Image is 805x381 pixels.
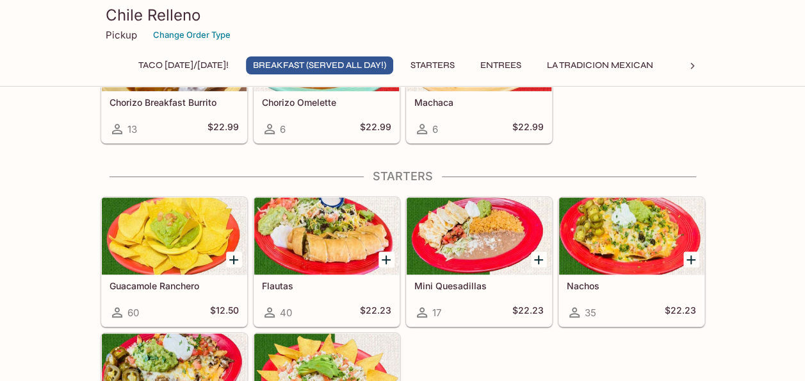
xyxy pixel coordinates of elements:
span: 60 [127,307,139,319]
button: Tacos [671,56,728,74]
div: Mini Quesadillas [407,198,551,275]
button: Change Order Type [147,25,236,45]
h5: $22.23 [512,305,544,320]
h5: Flautas [262,280,391,291]
button: La Tradicion Mexican [540,56,660,74]
span: 17 [432,307,441,319]
h5: $22.99 [512,121,544,137]
button: Add Guacamole Ranchero [226,251,242,267]
h5: $12.50 [210,305,239,320]
h5: Machaca [414,97,544,108]
h5: $22.23 [360,305,391,320]
button: Add Mini Quesadillas [531,251,547,267]
h5: Guacamole Ranchero [110,280,239,291]
div: Flautas [254,198,399,275]
button: Entrees [472,56,530,74]
div: Machaca [407,14,551,91]
button: Breakfast (Served ALL DAY!) [246,56,393,74]
button: Taco [DATE]/[DATE]! [131,56,236,74]
div: Guacamole Ranchero [102,198,247,275]
span: 6 [280,123,286,135]
h4: Starters [101,169,705,183]
button: Starters [403,56,462,74]
a: Guacamole Ranchero60$12.50 [101,197,247,326]
div: Nachos [559,198,704,275]
h5: Mini Quesadillas [414,280,544,291]
h3: Chile Relleno [106,5,700,25]
div: Chorizo Breakfast Burrito [102,14,247,91]
a: Mini Quesadillas17$22.23 [406,197,552,326]
h5: Chorizo Breakfast Burrito [110,97,239,108]
h5: $22.99 [207,121,239,137]
h5: $22.99 [360,121,391,137]
div: Chorizo Omelette [254,14,399,91]
button: Add Flautas [378,251,394,267]
a: Flautas40$22.23 [254,197,400,326]
a: Nachos35$22.23 [558,197,704,326]
span: 40 [280,307,292,319]
span: 35 [585,307,596,319]
p: Pickup [106,29,137,41]
h5: Nachos [567,280,696,291]
h5: $22.23 [665,305,696,320]
span: 6 [432,123,438,135]
h5: Chorizo Omelette [262,97,391,108]
span: 13 [127,123,137,135]
button: Add Nachos [683,251,699,267]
